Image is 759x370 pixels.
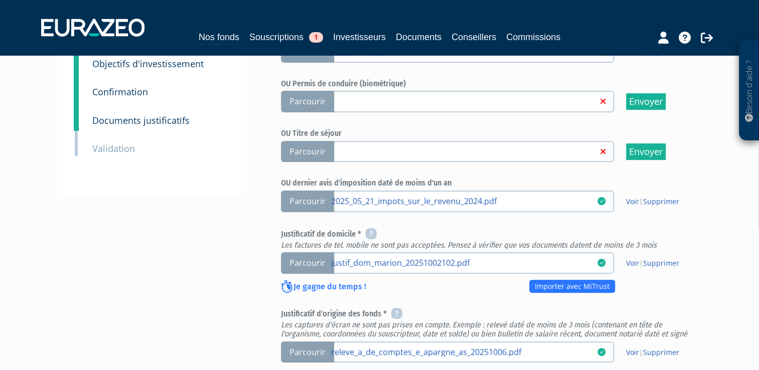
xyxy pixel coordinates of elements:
[597,348,605,356] i: 07/10/2025 09:20
[626,143,666,160] input: Envoyer
[643,258,679,268] a: Supprimer
[626,93,666,110] input: Envoyer
[626,197,679,207] span: |
[281,91,334,112] span: Parcourir
[597,259,605,267] i: 07/10/2025 09:21
[249,30,323,44] a: Souscriptions1
[626,197,639,206] a: Voir
[281,308,697,338] h6: Justificatif d'origine des fonds *
[643,197,679,206] a: Supprimer
[92,142,135,154] small: Validation
[396,30,441,44] a: Documents
[743,46,755,136] p: Besoin d'aide ?
[92,86,148,98] small: Confirmation
[331,196,597,206] a: 2025_05_21_impots_sur_le_revenu_2024.pdf
[626,258,679,268] span: |
[199,30,239,46] a: Nos fonds
[74,43,79,74] a: 6
[281,252,334,274] span: Parcourir
[451,30,496,44] a: Conseillers
[92,114,190,126] small: Documents justificatifs
[626,347,679,357] span: |
[281,79,697,88] h6: OU Permis de conduire (biométrique)
[281,191,334,212] span: Parcourir
[281,129,697,138] h6: OU Titre de séjour
[626,347,639,357] a: Voir
[281,178,697,188] h6: OU dernier avis d'imposition daté de moins d'un an
[309,32,323,43] span: 1
[281,341,334,363] span: Parcourir
[74,71,79,102] a: 7
[281,240,657,250] em: Les factures de tel. mobile ne sont pas acceptées. Pensez à vérifier que vos documents datent de ...
[281,141,334,162] span: Parcourir
[281,320,687,338] em: Les captures d'écran ne sont pas prises en compte. Exemple : relevé daté de moins de 3 mois (cont...
[643,347,679,357] a: Supprimer
[74,100,79,131] a: 8
[597,197,605,205] i: 02/10/2025 09:16
[281,229,697,250] h6: Justificatif de domicile *
[92,58,204,70] small: Objectifs d'investissement
[529,280,615,293] a: Importer avec MiTrust
[41,19,144,37] img: 1732889491-logotype_eurazeo_blanc_rvb.png
[281,281,366,294] p: Je gagne du temps !
[506,30,560,44] a: Commissions
[333,30,386,44] a: Investisseurs
[331,257,597,267] a: justif_dom_marion_20251002102.pdf
[626,258,639,268] a: Voir
[331,346,597,356] a: releve_a_de_comptes_e_apargne_as_20251006.pdf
